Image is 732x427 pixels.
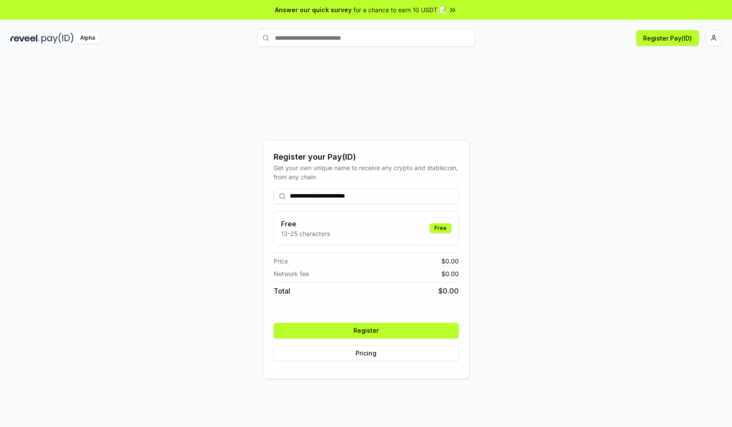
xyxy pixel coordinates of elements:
button: Pricing [274,345,459,361]
p: 13-25 characters [281,229,330,238]
span: $ 0.00 [441,269,459,278]
img: pay_id [41,33,74,44]
span: $ 0.00 [441,256,459,266]
span: Price [274,256,288,266]
button: Register Pay(ID) [636,30,699,46]
span: Answer our quick survey [275,5,352,14]
div: Free [430,223,451,233]
span: Network fee [274,269,309,278]
span: $ 0.00 [438,286,459,296]
span: Total [274,286,290,296]
button: Register [274,323,459,338]
div: Alpha [75,33,100,44]
h3: Free [281,219,330,229]
div: Register your Pay(ID) [274,151,459,163]
span: for a chance to earn 10 USDT 📝 [353,5,447,14]
img: reveel_dark [10,33,40,44]
div: Get your own unique name to receive any crypto and stablecoin, from any chain [274,163,459,181]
